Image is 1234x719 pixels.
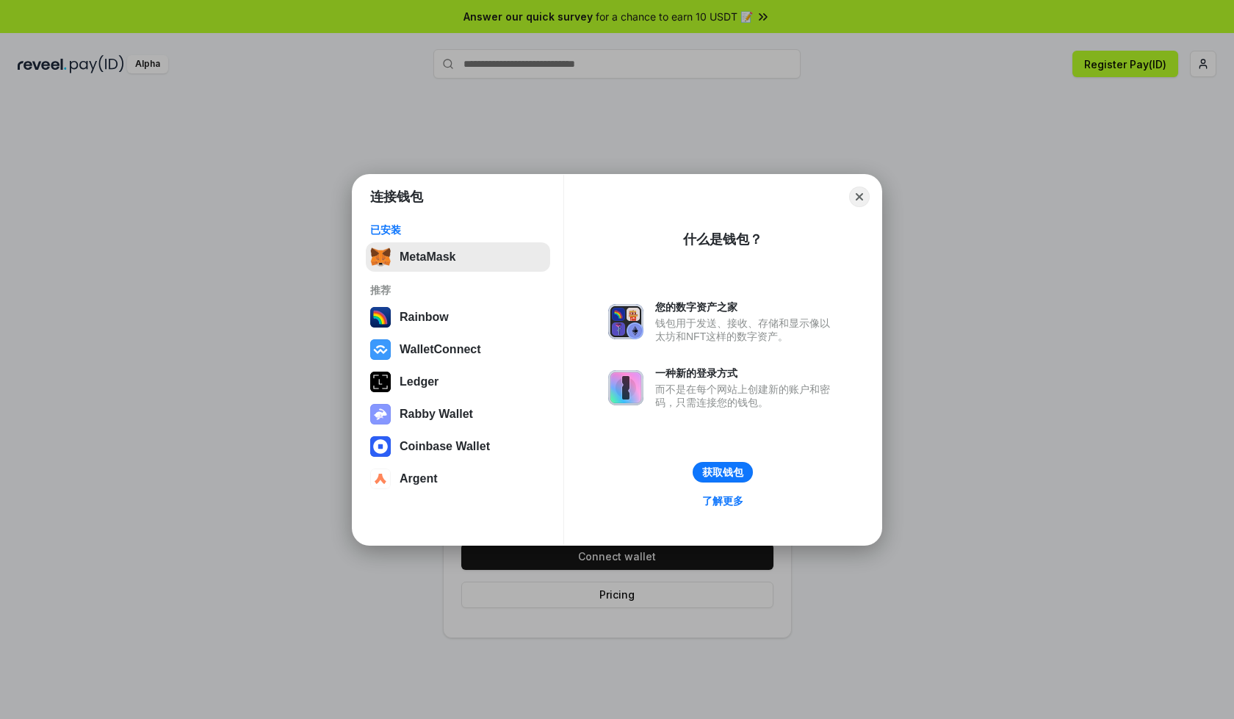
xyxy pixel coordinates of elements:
[400,408,473,421] div: Rabby Wallet
[400,375,439,389] div: Ledger
[370,188,423,206] h1: 连接钱包
[370,223,546,236] div: 已安装
[366,335,550,364] button: WalletConnect
[366,303,550,332] button: Rainbow
[655,317,837,343] div: 钱包用于发送、接收、存储和显示像以太坊和NFT这样的数字资产。
[366,432,550,461] button: Coinbase Wallet
[608,370,643,405] img: svg+xml,%3Csvg%20xmlns%3D%22http%3A%2F%2Fwww.w3.org%2F2000%2Fsvg%22%20fill%3D%22none%22%20viewBox...
[366,464,550,494] button: Argent
[655,366,837,380] div: 一种新的登录方式
[400,311,449,324] div: Rainbow
[370,247,391,267] img: svg+xml,%3Csvg%20fill%3D%22none%22%20height%3D%2233%22%20viewBox%3D%220%200%2035%2033%22%20width%...
[683,231,762,248] div: 什么是钱包？
[693,491,752,510] a: 了解更多
[370,283,546,297] div: 推荐
[400,343,481,356] div: WalletConnect
[366,400,550,429] button: Rabby Wallet
[370,372,391,392] img: svg+xml,%3Csvg%20xmlns%3D%22http%3A%2F%2Fwww.w3.org%2F2000%2Fsvg%22%20width%3D%2228%22%20height%3...
[370,469,391,489] img: svg+xml,%3Csvg%20width%3D%2228%22%20height%3D%2228%22%20viewBox%3D%220%200%2028%2028%22%20fill%3D...
[849,187,870,207] button: Close
[608,304,643,339] img: svg+xml,%3Csvg%20xmlns%3D%22http%3A%2F%2Fwww.w3.org%2F2000%2Fsvg%22%20fill%3D%22none%22%20viewBox...
[366,367,550,397] button: Ledger
[693,462,753,483] button: 获取钱包
[400,250,455,264] div: MetaMask
[702,466,743,479] div: 获取钱包
[655,300,837,314] div: 您的数字资产之家
[370,339,391,360] img: svg+xml,%3Csvg%20width%3D%2228%22%20height%3D%2228%22%20viewBox%3D%220%200%2028%2028%22%20fill%3D...
[702,494,743,507] div: 了解更多
[370,307,391,328] img: svg+xml,%3Csvg%20width%3D%22120%22%20height%3D%22120%22%20viewBox%3D%220%200%20120%20120%22%20fil...
[655,383,837,409] div: 而不是在每个网站上创建新的账户和密码，只需连接您的钱包。
[400,472,438,485] div: Argent
[366,242,550,272] button: MetaMask
[400,440,490,453] div: Coinbase Wallet
[370,436,391,457] img: svg+xml,%3Csvg%20width%3D%2228%22%20height%3D%2228%22%20viewBox%3D%220%200%2028%2028%22%20fill%3D...
[370,404,391,424] img: svg+xml,%3Csvg%20xmlns%3D%22http%3A%2F%2Fwww.w3.org%2F2000%2Fsvg%22%20fill%3D%22none%22%20viewBox...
